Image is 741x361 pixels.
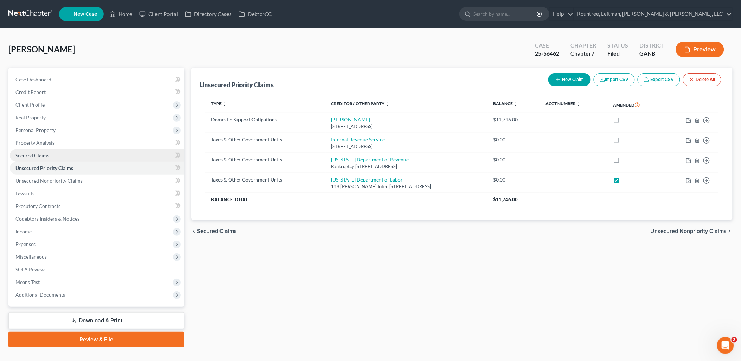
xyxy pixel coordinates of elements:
[570,42,596,50] div: Chapter
[574,8,732,20] a: Rountree, Leitman, [PERSON_NAME] & [PERSON_NAME], LLC
[15,102,45,108] span: Client Profile
[191,228,197,234] i: chevron_left
[591,50,594,57] span: 7
[15,165,73,171] span: Unsecured Priority Claims
[15,140,55,146] span: Property Analysis
[15,228,32,234] span: Income
[74,12,97,17] span: New Case
[15,76,51,82] span: Case Dashboard
[732,337,737,343] span: 2
[331,116,370,122] a: [PERSON_NAME]
[385,102,390,106] i: unfold_more
[493,136,534,143] div: $0.00
[493,176,534,183] div: $0.00
[10,187,184,200] a: Lawsuits
[8,44,75,54] span: [PERSON_NAME]
[548,73,591,86] button: New Claim
[15,266,45,272] span: SOFA Review
[211,156,320,163] div: Taxes & Other Government Units
[331,123,482,130] div: [STREET_ADDRESS]
[676,42,724,57] button: Preview
[576,102,581,106] i: unfold_more
[331,137,385,142] a: Internal Revenue Service
[607,50,628,58] div: Filed
[638,73,680,86] a: Export CSV
[211,176,320,183] div: Taxes & Other Government Units
[493,197,518,202] span: $11,746.00
[15,114,46,120] span: Real Property
[211,101,226,106] a: Type unfold_more
[8,332,184,347] a: Review & File
[493,116,534,123] div: $11,746.00
[106,8,136,20] a: Home
[15,89,46,95] span: Credit Report
[15,254,47,260] span: Miscellaneous
[15,203,60,209] span: Executory Contracts
[331,177,403,183] a: [US_STATE] Department of Labor
[211,116,320,123] div: Domestic Support Obligations
[10,263,184,276] a: SOFA Review
[15,127,56,133] span: Personal Property
[200,81,274,89] div: Unsecured Priority Claims
[683,73,721,86] button: Delete All
[535,42,559,50] div: Case
[197,228,237,234] span: Secured Claims
[514,102,518,106] i: unfold_more
[181,8,235,20] a: Directory Cases
[10,73,184,86] a: Case Dashboard
[15,152,49,158] span: Secured Claims
[15,292,65,298] span: Additional Documents
[211,136,320,143] div: Taxes & Other Government Units
[651,228,727,234] span: Unsecured Nonpriority Claims
[473,7,538,20] input: Search by name...
[331,101,390,106] a: Creditor / Other Party unfold_more
[205,193,488,206] th: Balance Total
[331,163,482,170] div: Bankruptcy [STREET_ADDRESS]
[331,157,409,163] a: [US_STATE] Department of Revenue
[651,228,733,234] button: Unsecured Nonpriority Claims chevron_right
[10,149,184,162] a: Secured Claims
[191,228,237,234] button: chevron_left Secured Claims
[235,8,275,20] a: DebtorCC
[550,8,573,20] a: Help
[607,97,663,113] th: Amended
[607,42,628,50] div: Status
[717,337,734,354] iframe: Intercom live chat
[8,312,184,329] a: Download & Print
[639,42,665,50] div: District
[331,143,482,150] div: [STREET_ADDRESS]
[10,175,184,187] a: Unsecured Nonpriority Claims
[10,86,184,99] a: Credit Report
[10,200,184,213] a: Executory Contracts
[15,216,79,222] span: Codebtors Insiders & Notices
[15,241,36,247] span: Expenses
[10,137,184,149] a: Property Analysis
[15,178,83,184] span: Unsecured Nonpriority Claims
[545,101,581,106] a: Acct Number unfold_more
[15,279,40,285] span: Means Test
[639,50,665,58] div: GANB
[10,162,184,175] a: Unsecured Priority Claims
[331,183,482,190] div: 148 [PERSON_NAME] Inter. [STREET_ADDRESS]
[15,190,34,196] span: Lawsuits
[493,156,534,163] div: $0.00
[570,50,596,58] div: Chapter
[222,102,226,106] i: unfold_more
[727,228,733,234] i: chevron_right
[535,50,559,58] div: 25-56462
[493,101,518,106] a: Balance unfold_more
[594,73,635,86] button: Import CSV
[136,8,181,20] a: Client Portal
